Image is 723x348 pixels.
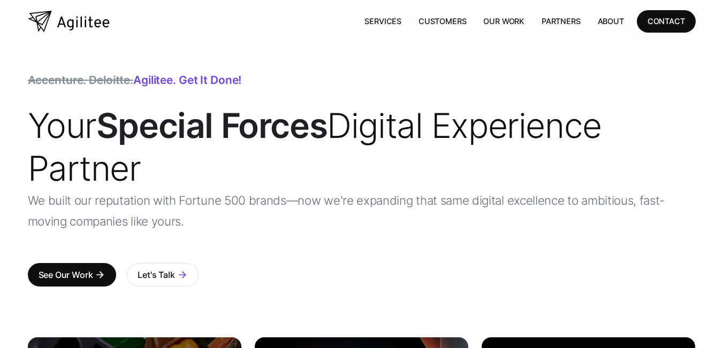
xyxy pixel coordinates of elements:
[138,267,174,282] div: Let's Talk
[28,11,110,32] a: home
[39,267,93,282] div: See Our Work
[648,14,685,28] div: CONTACT
[589,10,633,32] a: About
[28,105,602,189] span: Your Digital Experience Partner
[28,75,242,86] div: Agilitee. Get it done!
[96,105,327,146] strong: Special Forces
[28,190,696,231] p: We built our reputation with Fortune 500 brands—now we're expanding that same digital excellence ...
[475,10,533,32] a: Our Work
[127,263,198,287] a: Let's Talkarrow_forward
[28,263,117,287] a: See Our Workarrow_forward
[95,269,105,280] div: arrow_forward
[356,10,410,32] a: Services
[533,10,589,32] a: Partners
[410,10,475,32] a: Customers
[177,269,188,280] div: arrow_forward
[637,10,696,32] a: CONTACT
[28,73,134,87] span: Accenture. Deloitte.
